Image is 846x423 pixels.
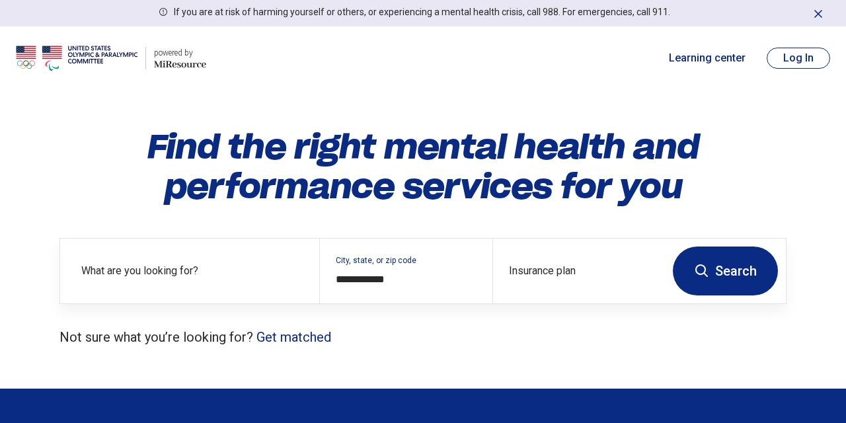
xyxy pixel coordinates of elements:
[767,48,830,69] button: Log In
[174,5,670,19] p: If you are at risk of harming yourself or others, or experiencing a mental health crisis, call 98...
[16,42,137,74] img: USOPC
[154,47,206,59] div: powered by
[669,50,746,66] a: Learning center
[673,247,778,295] button: Search
[81,263,303,279] label: What are you looking for?
[59,127,787,206] h1: Find the right mental health and performance services for you
[256,329,331,345] a: Get matched
[812,5,825,21] button: Dismiss
[16,42,206,74] a: USOPCpowered by
[59,328,787,346] p: Not sure what you’re looking for?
